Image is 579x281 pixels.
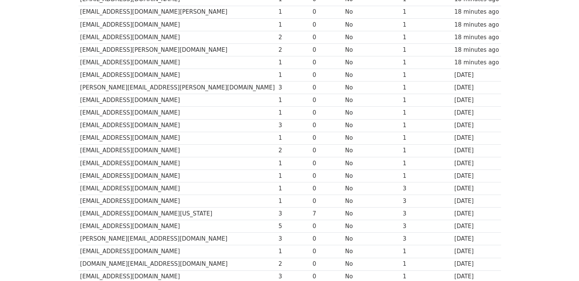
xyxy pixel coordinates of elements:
[401,182,453,195] td: 3
[311,18,343,31] td: 0
[78,208,277,220] td: [EMAIL_ADDRESS][DOMAIN_NAME][US_STATE]
[78,169,277,182] td: [EMAIL_ADDRESS][DOMAIN_NAME]
[343,94,401,107] td: No
[311,31,343,43] td: 0
[311,182,343,195] td: 0
[277,31,311,43] td: 2
[401,56,453,69] td: 1
[453,258,501,270] td: [DATE]
[343,220,401,233] td: No
[343,195,401,208] td: No
[277,182,311,195] td: 1
[277,245,311,258] td: 1
[277,6,311,18] td: 1
[343,43,401,56] td: No
[311,69,343,81] td: 0
[277,94,311,107] td: 1
[343,18,401,31] td: No
[453,157,501,169] td: [DATE]
[277,119,311,132] td: 3
[453,233,501,245] td: [DATE]
[277,220,311,233] td: 5
[343,69,401,81] td: No
[343,56,401,69] td: No
[277,18,311,31] td: 1
[277,132,311,144] td: 1
[311,220,343,233] td: 0
[453,43,501,56] td: 18 minutes ago
[311,195,343,208] td: 0
[343,31,401,43] td: No
[401,43,453,56] td: 1
[343,144,401,157] td: No
[401,31,453,43] td: 1
[277,69,311,81] td: 1
[343,182,401,195] td: No
[343,119,401,132] td: No
[343,107,401,119] td: No
[78,258,277,270] td: [DOMAIN_NAME][EMAIL_ADDRESS][DOMAIN_NAME]
[401,18,453,31] td: 1
[453,6,501,18] td: 18 minutes ago
[453,69,501,81] td: [DATE]
[311,56,343,69] td: 0
[78,43,277,56] td: [EMAIL_ADDRESS][PERSON_NAME][DOMAIN_NAME]
[453,245,501,258] td: [DATE]
[277,56,311,69] td: 1
[401,208,453,220] td: 3
[401,258,453,270] td: 1
[78,6,277,18] td: [EMAIL_ADDRESS][DOMAIN_NAME][PERSON_NAME]
[453,220,501,233] td: [DATE]
[401,220,453,233] td: 3
[453,144,501,157] td: [DATE]
[277,157,311,169] td: 1
[453,18,501,31] td: 18 minutes ago
[78,94,277,107] td: [EMAIL_ADDRESS][DOMAIN_NAME]
[78,81,277,94] td: [PERSON_NAME][EMAIL_ADDRESS][PERSON_NAME][DOMAIN_NAME]
[343,233,401,245] td: No
[453,195,501,208] td: [DATE]
[343,208,401,220] td: No
[277,208,311,220] td: 3
[78,157,277,169] td: [EMAIL_ADDRESS][DOMAIN_NAME]
[277,107,311,119] td: 1
[78,56,277,69] td: [EMAIL_ADDRESS][DOMAIN_NAME]
[311,94,343,107] td: 0
[277,195,311,208] td: 1
[343,245,401,258] td: No
[78,18,277,31] td: [EMAIL_ADDRESS][DOMAIN_NAME]
[277,258,311,270] td: 2
[311,132,343,144] td: 0
[453,182,501,195] td: [DATE]
[311,258,343,270] td: 0
[78,245,277,258] td: [EMAIL_ADDRESS][DOMAIN_NAME]
[401,69,453,81] td: 1
[311,208,343,220] td: 7
[311,157,343,169] td: 0
[78,132,277,144] td: [EMAIL_ADDRESS][DOMAIN_NAME]
[453,208,501,220] td: [DATE]
[78,233,277,245] td: [PERSON_NAME][EMAIL_ADDRESS][DOMAIN_NAME]
[401,81,453,94] td: 1
[453,94,501,107] td: [DATE]
[78,119,277,132] td: [EMAIL_ADDRESS][DOMAIN_NAME]
[453,56,501,69] td: 18 minutes ago
[311,144,343,157] td: 0
[343,6,401,18] td: No
[343,132,401,144] td: No
[453,132,501,144] td: [DATE]
[401,233,453,245] td: 3
[401,157,453,169] td: 1
[311,81,343,94] td: 0
[541,244,579,281] iframe: Chat Widget
[453,81,501,94] td: [DATE]
[401,107,453,119] td: 1
[78,144,277,157] td: [EMAIL_ADDRESS][DOMAIN_NAME]
[78,69,277,81] td: [EMAIL_ADDRESS][DOMAIN_NAME]
[78,107,277,119] td: [EMAIL_ADDRESS][DOMAIN_NAME]
[453,169,501,182] td: [DATE]
[78,220,277,233] td: [EMAIL_ADDRESS][DOMAIN_NAME]
[343,169,401,182] td: No
[401,119,453,132] td: 1
[311,245,343,258] td: 0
